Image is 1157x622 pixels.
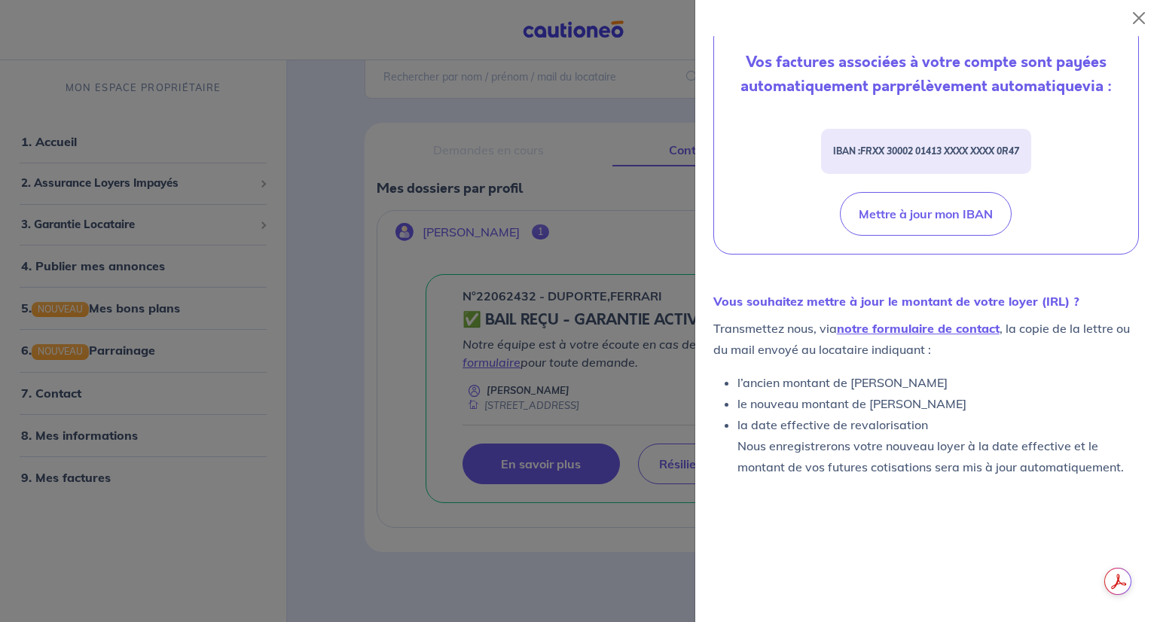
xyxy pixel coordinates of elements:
strong: prélèvement automatique [896,75,1082,97]
em: FRXX 30002 01413 XXXX XXXX 0R47 [860,145,1019,157]
li: le nouveau montant de [PERSON_NAME] [737,393,1139,414]
p: Vos factures associées à votre compte sont payées automatiquement par via : [726,50,1126,99]
li: l’ancien montant de [PERSON_NAME] [737,372,1139,393]
li: la date effective de revalorisation Nous enregistrerons votre nouveau loyer à la date effective e... [737,414,1139,477]
a: notre formulaire de contact [837,321,1000,336]
strong: Vous souhaitez mettre à jour le montant de votre loyer (IRL) ? [713,294,1079,309]
button: Close [1127,6,1151,30]
button: Mettre à jour mon IBAN [840,192,1012,236]
p: Transmettez nous, via , la copie de la lettre ou du mail envoyé au locataire indiquant : [713,318,1139,360]
strong: IBAN : [833,145,1019,157]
